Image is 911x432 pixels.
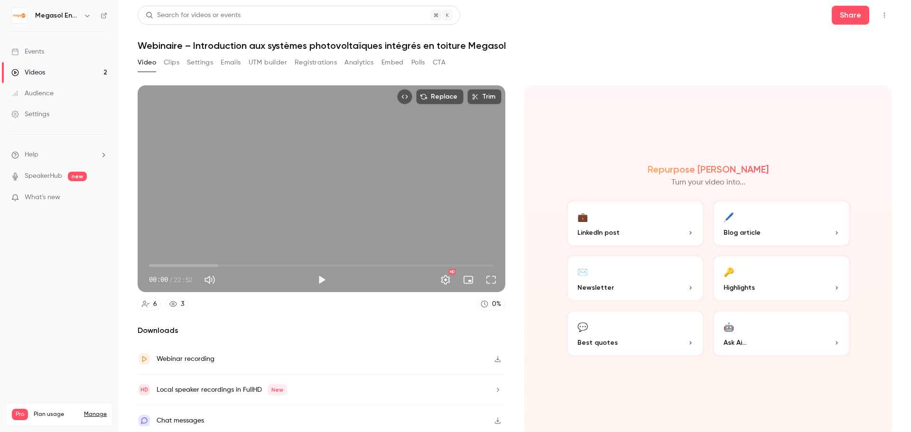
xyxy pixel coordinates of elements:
[34,411,78,418] span: Plan usage
[467,89,502,104] button: Trim
[165,298,188,311] a: 3
[149,275,193,285] div: 00:00
[877,8,892,23] button: Top Bar Actions
[200,270,219,289] button: Mute
[68,172,87,181] span: new
[482,270,501,289] button: Full screen
[187,55,213,70] button: Settings
[671,177,745,188] p: Turn your video into...
[724,264,734,279] div: 🔑
[712,255,851,302] button: 🔑Highlights
[648,164,769,175] h2: Repurpose [PERSON_NAME]
[577,338,618,348] span: Best quotes
[577,319,588,334] div: 💬
[433,55,446,70] button: CTA
[577,228,620,238] span: LinkedIn post
[149,275,168,285] span: 00:00
[138,40,892,51] h1: Webinaire – Introduction aux systèmes photovoltaïques intégrés en toiture Megasol
[12,8,27,23] img: Megasol Energie AG
[153,299,157,309] div: 6
[724,319,734,334] div: 🤖
[249,55,287,70] button: UTM builder
[449,269,455,275] div: HD
[476,298,505,311] a: 0%
[416,89,464,104] button: Replace
[11,47,44,56] div: Events
[724,209,734,224] div: 🖊️
[397,89,412,104] button: Embed video
[459,270,478,289] button: Turn on miniplayer
[221,55,241,70] button: Emails
[566,255,705,302] button: ✉️Newsletter
[724,338,746,348] span: Ask Ai...
[381,55,404,70] button: Embed
[312,270,331,289] button: Play
[164,55,179,70] button: Clips
[724,228,761,238] span: Blog article
[577,209,588,224] div: 💼
[157,415,204,426] div: Chat messages
[11,150,107,160] li: help-dropdown-opener
[724,283,755,293] span: Highlights
[577,283,614,293] span: Newsletter
[436,270,455,289] button: Settings
[577,264,588,279] div: ✉️
[25,193,60,202] span: What's new
[138,298,161,311] a: 6
[138,325,505,336] h2: Downloads
[12,409,28,420] span: Pro
[35,11,80,20] h6: Megasol Energie AG
[84,411,107,418] a: Manage
[25,171,62,181] a: SpeakerHub
[169,275,173,285] span: /
[11,110,49,119] div: Settings
[566,200,705,247] button: 💼LinkedIn post
[492,299,501,309] div: 0 %
[268,384,287,395] span: New
[295,55,337,70] button: Registrations
[146,10,241,20] div: Search for videos or events
[25,150,38,160] span: Help
[138,55,156,70] button: Video
[174,275,193,285] span: 22:52
[411,55,425,70] button: Polls
[832,6,869,25] button: Share
[566,310,705,357] button: 💬Best quotes
[11,89,54,98] div: Audience
[181,299,184,309] div: 3
[344,55,374,70] button: Analytics
[157,384,287,395] div: Local speaker recordings in FullHD
[712,200,851,247] button: 🖊️Blog article
[11,68,45,77] div: Videos
[712,310,851,357] button: 🤖Ask Ai...
[157,353,214,365] div: Webinar recording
